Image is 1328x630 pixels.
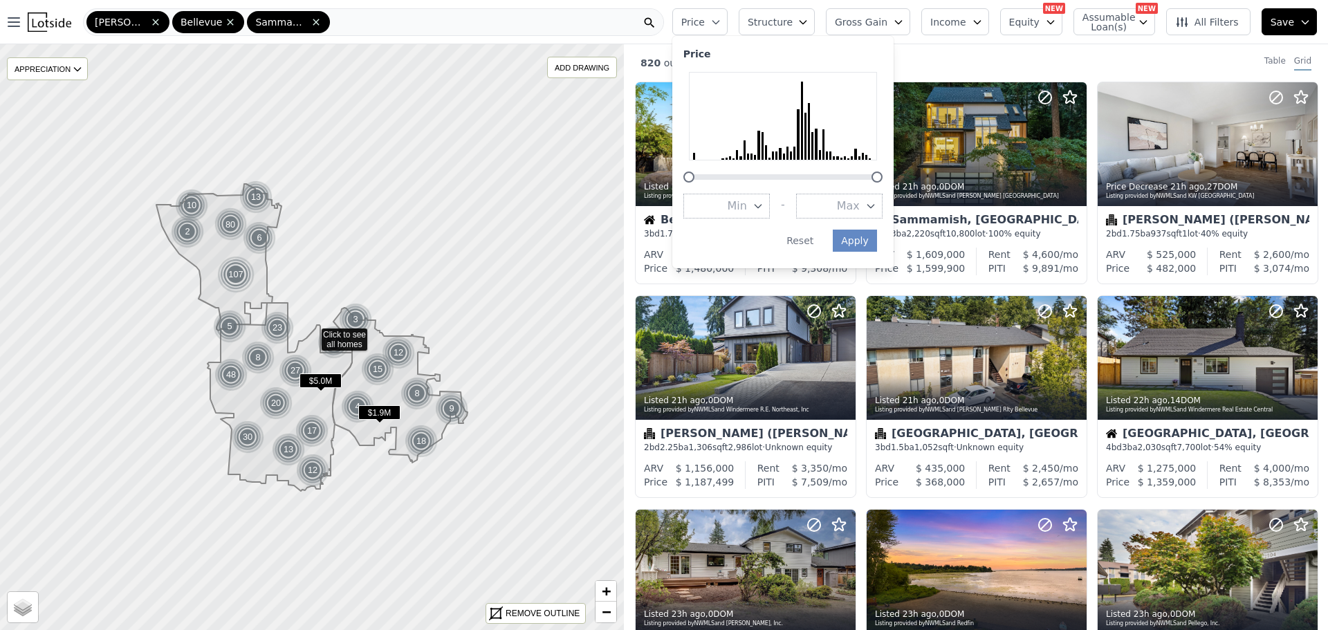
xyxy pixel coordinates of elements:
img: Condominium [644,428,655,439]
img: g1.png [435,392,469,425]
div: Price [1106,261,1129,275]
button: Structure [739,8,815,35]
div: Price [1106,475,1129,489]
div: 3 bd 3 ba sqft lot · 100% equity [875,228,1078,239]
span: $ 4,600 [1023,249,1060,260]
div: Listed , 0 DOM [644,609,849,620]
div: Rent [988,248,1011,261]
span: $ 482,000 [1147,263,1196,274]
div: Listed , 0 DOM [875,395,1080,406]
div: Listing provided by NWMLS and Pellego, Inc. [1106,620,1311,628]
span: $ 1,609,000 [907,249,966,260]
img: g1.png [175,189,209,222]
img: Condominium [1106,214,1117,225]
div: 3 bd 1.75 ba sqft lot · 100% equity [644,228,847,239]
div: 8 [400,377,434,410]
div: Listing provided by NWMLS and WeLakeside [644,192,849,201]
img: g1.png [171,215,205,248]
div: Price [875,475,898,489]
div: Listed , 0 DOM [644,395,849,406]
div: /mo [1011,461,1078,475]
img: g1.png [405,425,439,458]
div: /mo [775,475,847,489]
img: g1.png [382,336,416,369]
div: $1.9M [358,405,400,425]
div: $5.0M [299,373,342,393]
div: Listed , 14 DOM [1106,395,1311,406]
time: 2025-08-28 18:33 [1134,609,1168,619]
div: ARV [644,461,663,475]
div: /mo [780,461,847,475]
a: Zoom in [596,581,616,602]
div: PITI [988,261,1006,275]
span: Max [837,198,860,214]
div: 30 [231,420,264,454]
a: Price Decrease 21h ago,27DOMListing provided byNWMLSand KW [GEOGRAPHIC_DATA]Condominium[PERSON_NA... [1097,82,1317,284]
img: g1.png [296,454,330,487]
div: 18 [405,425,438,458]
time: 2025-08-28 20:31 [672,396,705,405]
img: g1.png [261,311,295,344]
div: APPRECIATION [7,57,88,80]
button: Gross Gain [826,8,910,35]
span: 7,700 [1177,443,1200,452]
div: ARV [1106,461,1125,475]
a: Listed 21h ago,0DOMListing provided byNWMLSand Windermere R.E. Northeast, IncCondominium[PERSON_N... [635,295,855,498]
div: Listing provided by NWMLS and Windermere R.E. Northeast, Inc [644,406,849,414]
time: 2025-08-28 19:13 [1134,396,1168,405]
img: Condominium [875,428,886,439]
img: g1.png [339,303,373,336]
span: 820 [640,57,661,68]
span: Assumable Loan(s) [1082,12,1127,32]
img: g3.png [217,256,255,293]
div: 10 [175,189,208,222]
div: PITI [757,475,775,489]
span: 1 [1182,229,1188,239]
div: out of listings [624,56,875,71]
span: $ 7,509 [792,476,829,488]
div: 20 [259,387,293,420]
span: $5.0M [299,373,342,388]
div: 5 [213,310,246,343]
div: /mo [1242,461,1309,475]
div: 107 [217,256,255,293]
div: Listed , 0 DOM [644,181,849,192]
div: Rent [988,461,1011,475]
span: All Filters [1175,15,1239,29]
span: $ 1,156,000 [676,463,735,474]
img: g1.png [259,387,293,420]
time: 2025-08-28 18:41 [903,609,937,619]
div: Listing provided by NWMLS and [PERSON_NAME] [GEOGRAPHIC_DATA] [875,192,1080,201]
span: $ 3,350 [792,463,829,474]
div: 80 [213,207,248,242]
img: g1.png [400,377,434,410]
button: Assumable Loan(s) [1073,8,1155,35]
div: 8 [241,341,275,374]
img: g1.png [239,180,273,214]
div: Sammamish, [GEOGRAPHIC_DATA] [875,214,1078,228]
span: 1,052 [914,443,938,452]
a: Listed 21h ago,0DOMListing provided byNWMLSand WeLakesideHouseBellevue ([GEOGRAPHIC_DATA])3bd1.75... [635,82,855,284]
span: $ 435,000 [916,463,965,474]
div: PITI [988,475,1006,489]
div: 17 [295,414,329,447]
div: /mo [1237,261,1309,275]
img: g1.png [361,353,395,386]
span: $ 1,480,000 [676,263,735,274]
a: Zoom out [596,602,616,622]
div: PITI [1219,261,1237,275]
div: /mo [1237,475,1309,489]
div: 9 [435,392,468,425]
a: Listed 21h ago,0DOMListing provided byNWMLSand [PERSON_NAME] [GEOGRAPHIC_DATA]HouseSammamish, [GE... [866,82,1086,284]
button: All Filters [1166,8,1251,35]
button: Save [1262,8,1317,35]
div: 7 [317,326,351,359]
span: 2,220 [907,229,930,239]
time: 2025-08-28 20:39 [903,182,937,192]
span: $ 1,359,000 [1138,476,1197,488]
div: [PERSON_NAME] ([PERSON_NAME]) [644,428,847,442]
div: 4 bd 3 ba sqft lot · 54% equity [1106,442,1309,453]
div: 6 [243,221,276,254]
span: $ 1,599,900 [907,263,966,274]
span: − [602,603,611,620]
